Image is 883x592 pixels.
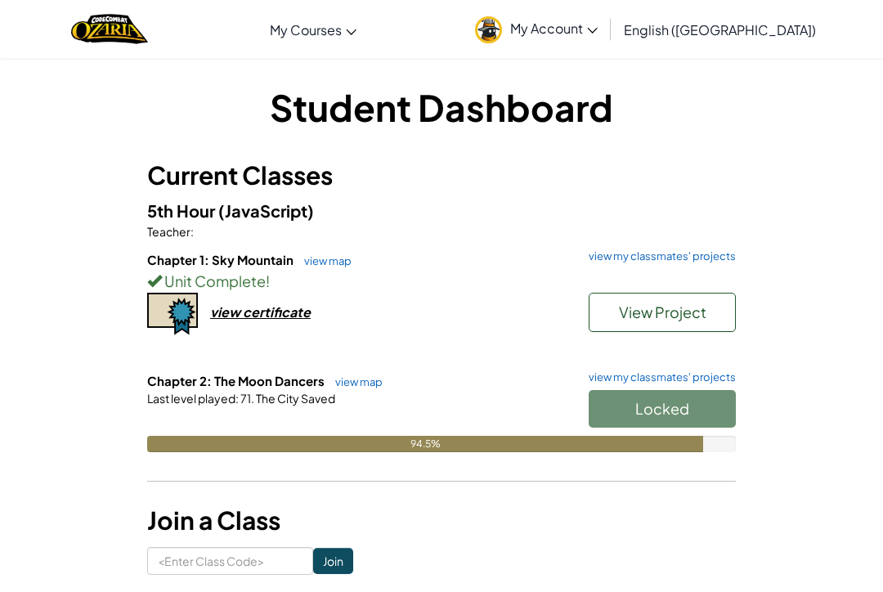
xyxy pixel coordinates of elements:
[147,252,296,267] span: Chapter 1: Sky Mountain
[190,224,194,239] span: :
[147,157,736,194] h3: Current Classes
[162,271,266,290] span: Unit Complete
[589,293,736,332] button: View Project
[467,3,606,55] a: My Account
[147,547,313,575] input: <Enter Class Code>
[619,303,706,321] span: View Project
[147,373,327,388] span: Chapter 2: The Moon Dancers
[147,391,235,406] span: Last level played
[147,436,703,452] div: 94.5%
[624,21,816,38] span: English ([GEOGRAPHIC_DATA])
[475,16,502,43] img: avatar
[218,200,314,221] span: (JavaScript)
[616,7,824,52] a: English ([GEOGRAPHIC_DATA])
[210,303,311,321] div: view certificate
[270,21,342,38] span: My Courses
[296,254,352,267] a: view map
[147,200,218,221] span: 5th Hour
[254,391,335,406] span: The City Saved
[147,293,198,335] img: certificate-icon.png
[239,391,254,406] span: 71.
[313,548,353,574] input: Join
[327,375,383,388] a: view map
[262,7,365,52] a: My Courses
[147,82,736,132] h1: Student Dashboard
[235,391,239,406] span: :
[147,224,190,239] span: Teacher
[580,251,736,262] a: view my classmates' projects
[147,502,736,539] h3: Join a Class
[147,303,311,321] a: view certificate
[510,20,598,37] span: My Account
[580,372,736,383] a: view my classmates' projects
[266,271,270,290] span: !
[71,12,147,46] img: Home
[71,12,147,46] a: Ozaria by CodeCombat logo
